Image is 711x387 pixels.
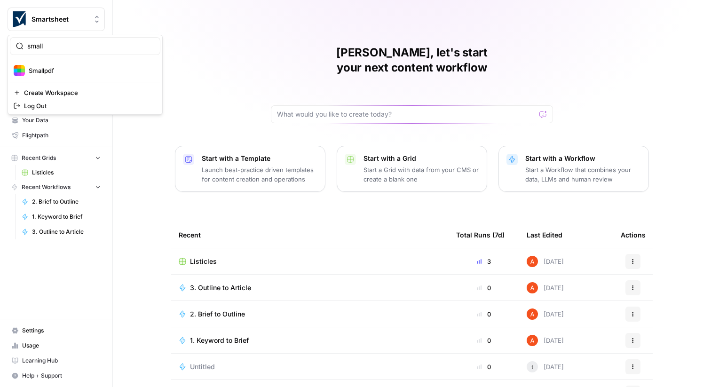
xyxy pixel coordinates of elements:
div: [DATE] [527,282,564,293]
p: Start with a Grid [363,154,479,163]
input: Search Workspaces [27,41,154,51]
a: Listicles [17,165,105,180]
span: Smallpdf [29,66,153,75]
a: 2. Brief to Outline [179,309,441,319]
div: [DATE] [527,361,564,372]
span: Smartsheet [32,15,88,24]
span: Recent Grids [22,154,56,162]
div: Actions [621,222,646,248]
span: t [531,362,533,371]
button: Start with a GridStart a Grid with data from your CMS or create a blank one [337,146,487,192]
div: [DATE] [527,256,564,267]
span: Listicles [190,257,217,266]
a: Log Out [10,99,160,112]
p: Launch best-practice driven templates for content creation and operations [202,165,317,184]
img: Smallpdf Logo [14,65,25,76]
h1: [PERSON_NAME], let's start your next content workflow [271,45,553,75]
a: Learning Hub [8,353,105,368]
span: Listicles [32,168,101,177]
span: 1. Keyword to Brief [32,213,101,221]
div: 0 [456,283,512,292]
span: Untitled [190,362,215,371]
div: Last Edited [527,222,562,248]
button: Help + Support [8,368,105,383]
a: 1. Keyword to Brief [179,336,441,345]
span: Your Data [22,116,101,125]
a: 3. Outline to Article [179,283,441,292]
span: Flightpath [22,131,101,140]
button: Recent Grids [8,151,105,165]
a: Flightpath [8,128,105,143]
div: 0 [456,362,512,371]
span: Usage [22,341,101,350]
img: cje7zb9ux0f2nqyv5qqgv3u0jxek [527,282,538,293]
p: Start a Workflow that combines your data, LLMs and human review [525,165,641,184]
img: cje7zb9ux0f2nqyv5qqgv3u0jxek [527,256,538,267]
button: Start with a WorkflowStart a Workflow that combines your data, LLMs and human review [498,146,649,192]
a: 2. Brief to Outline [17,194,105,209]
span: 1. Keyword to Brief [190,336,249,345]
div: 0 [456,336,512,345]
button: Recent Workflows [8,180,105,194]
div: Total Runs (7d) [456,222,505,248]
div: [DATE] [527,308,564,320]
a: 1. Keyword to Brief [17,209,105,224]
button: Start with a TemplateLaunch best-practice driven templates for content creation and operations [175,146,325,192]
span: Help + Support [22,371,101,380]
span: Learning Hub [22,356,101,365]
span: 2. Brief to Outline [32,197,101,206]
span: Log Out [24,101,153,111]
p: Start a Grid with data from your CMS or create a blank one [363,165,479,184]
p: Start with a Template [202,154,317,163]
a: Untitled [179,362,441,371]
img: Smartsheet Logo [11,11,28,28]
div: Recent [179,222,441,248]
a: 3. Outline to Article [17,224,105,239]
span: 2. Brief to Outline [190,309,245,319]
p: Start with a Workflow [525,154,641,163]
a: Create Workspace [10,86,160,99]
button: Workspace: Smartsheet [8,8,105,31]
img: cje7zb9ux0f2nqyv5qqgv3u0jxek [527,335,538,346]
input: What would you like to create today? [277,110,536,119]
a: Usage [8,338,105,353]
div: [DATE] [527,335,564,346]
div: 0 [456,309,512,319]
div: Workspace: Smartsheet [8,35,163,115]
div: 3 [456,257,512,266]
span: 3. Outline to Article [190,283,251,292]
a: Listicles [179,257,441,266]
img: cje7zb9ux0f2nqyv5qqgv3u0jxek [527,308,538,320]
span: Settings [22,326,101,335]
span: 3. Outline to Article [32,228,101,236]
a: Your Data [8,113,105,128]
span: Create Workspace [24,88,153,97]
a: Settings [8,323,105,338]
span: Recent Workflows [22,183,71,191]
